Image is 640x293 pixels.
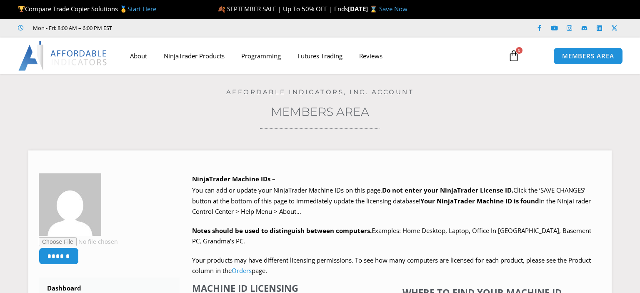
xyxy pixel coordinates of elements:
b: Do not enter your NinjaTrader License ID. [382,186,513,194]
span: Click the ‘SAVE CHANGES’ button at the bottom of this page to immediately update the licensing da... [192,186,591,215]
span: Your products may have different licensing permissions. To see how many computers are licensed fo... [192,256,591,275]
b: NinjaTrader Machine IDs – [192,175,275,183]
a: Futures Trading [289,46,351,65]
a: Members Area [271,105,369,119]
span: MEMBERS AREA [562,53,614,59]
strong: Your NinjaTrader Machine ID is found [420,197,539,205]
nav: Menu [122,46,500,65]
img: 3e961ded3c57598c38b75bad42f30339efeb9c3e633a926747af0a11817a7dee [39,173,101,236]
span: Examples: Home Desktop, Laptop, Office In [GEOGRAPHIC_DATA], Basement PC, Grandma’s PC. [192,226,591,245]
a: MEMBERS AREA [553,48,623,65]
span: Compare Trade Copier Solutions 🥇 [18,5,156,13]
a: Programming [233,46,289,65]
span: Mon - Fri: 8:00 AM – 6:00 PM EST [31,23,112,33]
a: Orders [232,266,252,275]
img: 🏆 [18,6,25,12]
span: 🍂 SEPTEMBER SALE | Up To 50% OFF | Ends [217,5,348,13]
a: NinjaTrader Products [155,46,233,65]
a: Reviews [351,46,391,65]
a: Start Here [127,5,156,13]
span: You can add or update your NinjaTrader Machine IDs on this page. [192,186,382,194]
iframe: Customer reviews powered by Trustpilot [124,24,249,32]
img: LogoAI | Affordable Indicators – NinjaTrader [18,41,108,71]
a: About [122,46,155,65]
a: Affordable Indicators, Inc. Account [226,88,414,96]
a: Save Now [379,5,407,13]
strong: [DATE] ⌛ [348,5,379,13]
strong: Notes should be used to distinguish between computers. [192,226,372,235]
span: 0 [516,47,522,54]
a: 0 [495,44,532,68]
